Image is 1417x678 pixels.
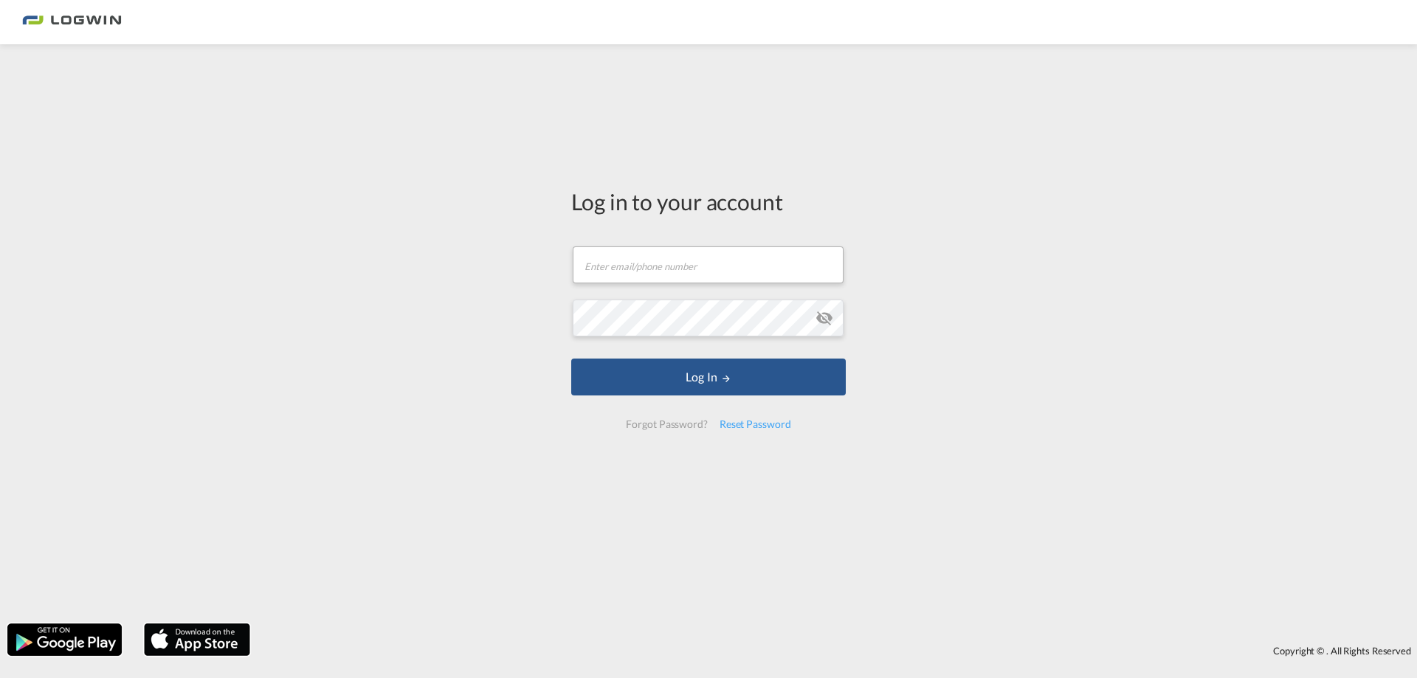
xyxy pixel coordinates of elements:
[571,186,846,217] div: Log in to your account
[816,309,833,327] md-icon: icon-eye-off
[573,246,844,283] input: Enter email/phone number
[22,6,122,39] img: bc73a0e0d8c111efacd525e4c8ad7d32.png
[571,359,846,395] button: LOGIN
[258,638,1417,663] div: Copyright © . All Rights Reserved
[714,411,797,437] div: Reset Password
[142,622,252,657] img: apple.png
[620,411,713,437] div: Forgot Password?
[6,622,123,657] img: google.png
